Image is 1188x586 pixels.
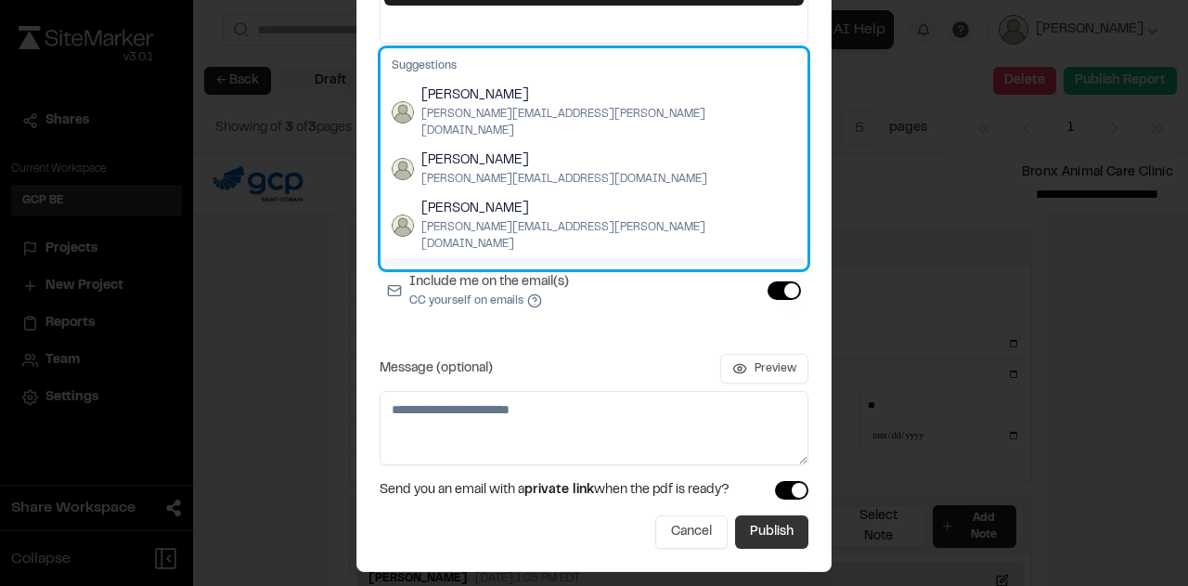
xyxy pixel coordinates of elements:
[381,48,807,269] div: Suggestions
[409,272,569,309] label: Include me on the email(s)
[380,362,493,375] label: Message (optional)
[735,515,808,549] button: Publish
[655,515,728,549] button: Cancel
[421,85,796,106] span: [PERSON_NAME]
[384,52,804,80] div: Suggestions
[421,171,707,188] span: [PERSON_NAME][EMAIL_ADDRESS][DOMAIN_NAME]
[392,215,414,237] img: Brad
[421,264,796,284] span: [PERSON_NAME]
[421,150,707,171] span: [PERSON_NAME]
[524,485,594,496] span: private link
[421,106,796,139] span: [PERSON_NAME][EMAIL_ADDRESS][PERSON_NAME][DOMAIN_NAME]
[421,199,796,219] span: [PERSON_NAME]
[527,293,542,308] button: Include me on the email(s)CC yourself on emails
[380,480,730,501] span: Send you an email with a when the pdf is ready?
[409,293,569,309] p: CC yourself on emails
[392,101,414,124] img: Craig Boucher
[720,354,808,384] button: Preview
[421,219,796,253] span: [PERSON_NAME][EMAIL_ADDRESS][PERSON_NAME][DOMAIN_NAME]
[392,158,414,180] img: James Rosso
